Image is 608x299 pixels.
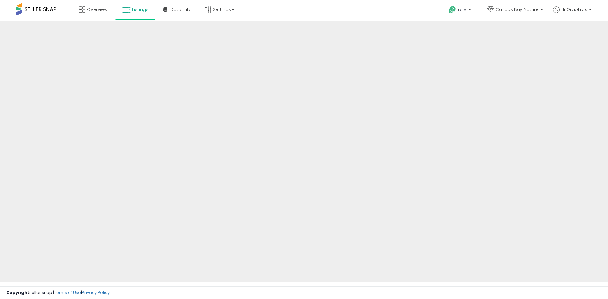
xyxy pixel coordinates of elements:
[561,6,587,13] span: Hi Graphics
[448,6,456,14] i: Get Help
[170,6,190,13] span: DataHub
[496,6,538,13] span: Curious Buy Nature
[444,1,477,21] a: Help
[458,7,466,13] span: Help
[553,6,592,21] a: Hi Graphics
[87,6,107,13] span: Overview
[132,6,149,13] span: Listings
